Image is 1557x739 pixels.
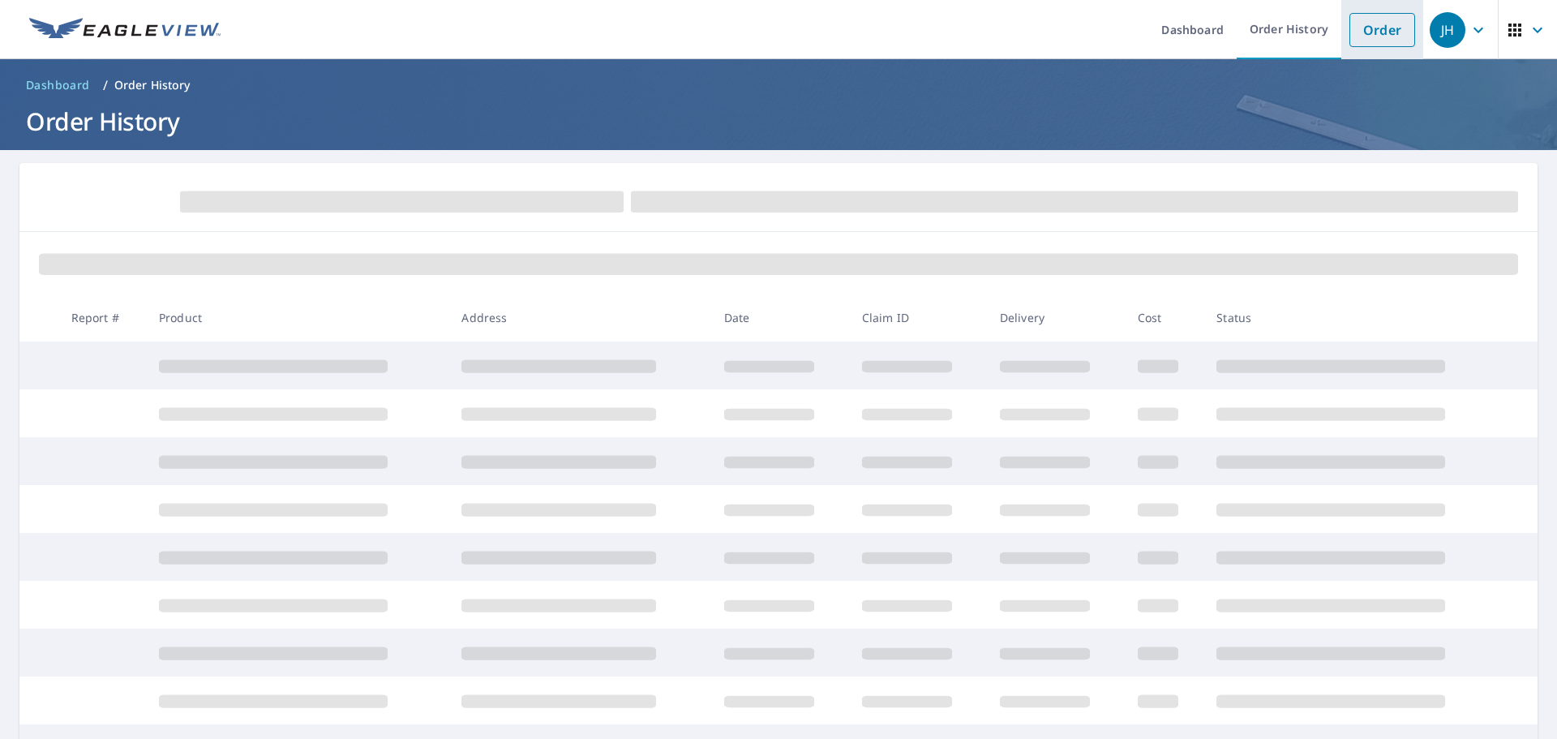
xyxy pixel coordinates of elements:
img: EV Logo [29,18,221,42]
a: Dashboard [19,72,97,98]
nav: breadcrumb [19,72,1538,98]
a: Order [1349,13,1415,47]
th: Address [448,294,710,342]
th: Report # [58,294,146,342]
h1: Order History [19,105,1538,138]
th: Product [146,294,448,342]
th: Delivery [987,294,1125,342]
div: JH [1430,12,1465,48]
p: Order History [114,77,191,93]
span: Dashboard [26,77,90,93]
th: Date [711,294,849,342]
th: Status [1203,294,1507,342]
th: Cost [1125,294,1204,342]
li: / [103,75,108,95]
th: Claim ID [849,294,987,342]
